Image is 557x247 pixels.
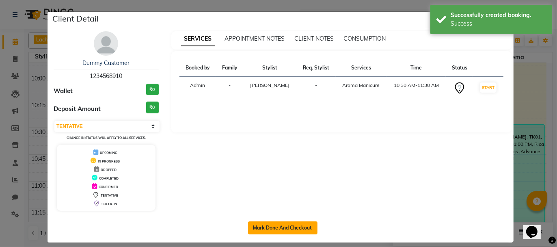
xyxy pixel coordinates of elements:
[295,35,334,42] span: CLIENT NOTES
[146,84,159,95] h3: ₹0
[386,77,446,100] td: 10:30 AM-11:30 AM
[216,77,243,100] td: -
[181,32,215,46] span: SERVICES
[54,104,101,114] span: Deposit Amount
[179,59,216,77] th: Booked by
[101,168,117,172] span: DROPPED
[225,35,285,42] span: APPOINTMENT NOTES
[82,59,130,67] a: Dummy Customer
[480,82,497,93] button: START
[101,193,118,197] span: TENTATIVE
[54,87,73,96] span: Wallet
[243,59,296,77] th: Stylist
[248,221,317,234] button: Mark Done And Checkout
[344,35,386,42] span: CONSUMPTION
[451,11,546,19] div: Successfully created booking.
[146,102,159,113] h3: ₹0
[296,77,335,100] td: -
[94,31,118,56] img: avatar
[523,214,549,239] iframe: chat widget
[341,82,382,89] div: Aroma Manicure
[446,59,473,77] th: Status
[67,136,146,140] small: Change in status will apply to all services.
[101,202,117,206] span: CHECK-IN
[451,19,546,28] div: Success
[100,151,117,155] span: UPCOMING
[99,185,118,189] span: CONFIRMED
[52,13,99,25] h5: Client Detail
[336,59,387,77] th: Services
[98,159,120,163] span: IN PROGRESS
[179,77,216,100] td: Admin
[216,59,243,77] th: Family
[90,72,122,80] span: 1234568910
[250,82,289,88] span: [PERSON_NAME]
[99,176,119,180] span: COMPLETED
[386,59,446,77] th: Time
[296,59,335,77] th: Req. Stylist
